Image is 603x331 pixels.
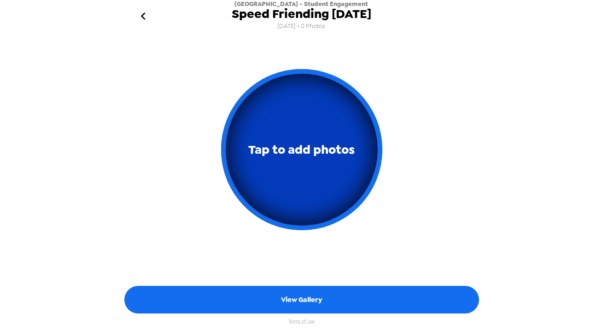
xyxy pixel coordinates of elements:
[248,139,355,161] span: Tap to add photos
[232,8,371,20] span: Speed Friending [DATE]
[278,20,326,33] span: [DATE] • 0 Photos
[124,286,479,314] button: View Gallery
[221,69,382,230] button: Tap to add photos
[288,318,315,324] a: Terms of use
[129,1,158,31] button: go back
